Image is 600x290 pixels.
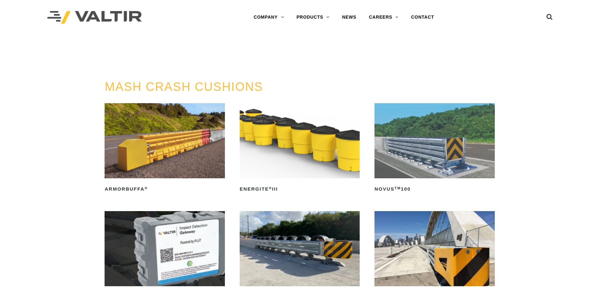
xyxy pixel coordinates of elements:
h2: ArmorBuffa [105,184,225,194]
a: PRODUCTS [290,11,336,24]
a: CAREERS [363,11,405,24]
a: NEWS [336,11,363,24]
a: ENERGITE®III [240,103,360,194]
a: CONTACT [405,11,440,24]
a: COMPANY [247,11,290,24]
sup: TM [395,186,401,190]
a: ArmorBuffa® [105,103,225,194]
h2: NOVUS 100 [374,184,494,194]
a: MASH CRASH CUSHIONS [105,80,263,93]
sup: ® [269,186,272,190]
sup: ® [145,186,148,190]
a: NOVUSTM100 [374,103,494,194]
h2: ENERGITE III [240,184,360,194]
img: Valtir [47,11,142,24]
